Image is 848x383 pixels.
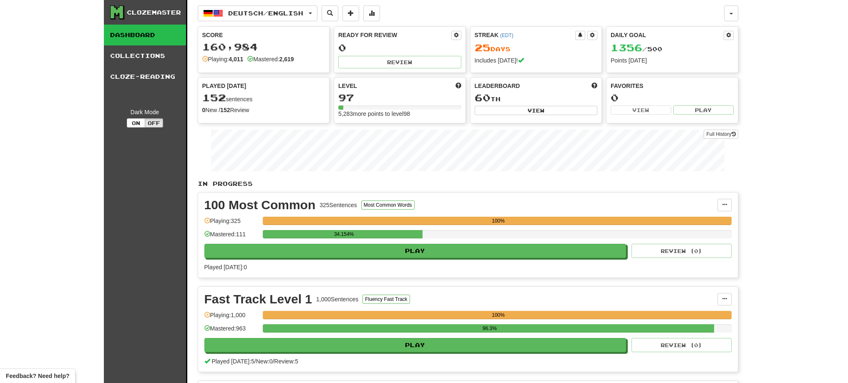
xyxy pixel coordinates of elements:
button: Fluency Fast Track [362,295,410,304]
div: Dark Mode [110,108,180,116]
div: 100 Most Common [204,199,316,211]
strong: 0 [202,107,206,113]
div: Points [DATE] [611,56,734,65]
div: Streak [475,31,576,39]
p: In Progress [198,180,738,188]
button: More stats [363,5,380,21]
span: Played [DATE]: 0 [204,264,247,270]
div: Mastered: 963 [204,324,259,338]
span: Review: 5 [274,358,298,365]
div: 96.3% [265,324,714,333]
button: Most Common Words [361,200,415,210]
span: 152 [202,92,226,103]
button: Add sentence to collection [342,5,359,21]
span: / [254,358,256,365]
span: Score more points to level up [455,82,461,90]
a: Collections [104,45,186,66]
strong: 152 [220,107,230,113]
div: Fast Track Level 1 [204,293,312,305]
div: Daily Goal [611,31,724,40]
div: Playing: 325 [204,217,259,230]
button: Play [204,338,627,352]
a: Dashboard [104,25,186,45]
div: Favorites [611,82,734,90]
span: 1356 [611,42,642,53]
div: Day s [475,43,598,53]
div: th [475,93,598,103]
div: 0 [338,43,461,53]
div: New / Review [202,106,325,114]
span: Level [338,82,357,90]
button: Play [204,244,627,258]
button: View [475,106,598,115]
button: View [611,105,671,115]
a: Full History [704,130,738,139]
span: This week in points, UTC [591,82,597,90]
a: (EDT) [500,33,513,38]
button: On [127,118,145,128]
span: 25 [475,42,491,53]
div: 160,984 [202,42,325,52]
strong: 2,619 [279,56,294,63]
span: Leaderboard [475,82,520,90]
div: 34.154% [265,230,423,238]
span: Open feedback widget [6,372,69,380]
span: Played [DATE] [202,82,247,90]
div: 0 [611,93,734,103]
div: Playing: 1,000 [204,311,259,325]
button: Off [145,118,163,128]
div: 325 Sentences [320,201,357,209]
span: Deutsch / English [228,10,303,17]
strong: 4,011 [229,56,243,63]
span: / 500 [611,45,662,53]
div: Playing: [202,55,244,63]
div: 1,000 Sentences [316,295,358,303]
span: New: 0 [256,358,273,365]
span: 60 [475,92,491,103]
button: Search sentences [322,5,338,21]
div: 97 [338,93,461,103]
div: Mastered: 111 [204,230,259,244]
div: 5,283 more points to level 98 [338,110,461,118]
div: 100% [265,311,732,319]
button: Play [673,105,734,115]
button: Review [338,56,461,68]
button: Deutsch/English [198,5,317,21]
span: Played [DATE]: 5 [211,358,254,365]
div: Mastered: [247,55,294,63]
div: Clozemaster [127,8,181,17]
button: Review (0) [632,338,732,352]
div: 100% [265,217,732,225]
button: Review (0) [632,244,732,258]
span: / [272,358,274,365]
div: Ready for Review [338,31,451,39]
div: sentences [202,93,325,103]
div: Score [202,31,325,39]
a: Cloze-Reading [104,66,186,87]
div: Includes [DATE]! [475,56,598,65]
